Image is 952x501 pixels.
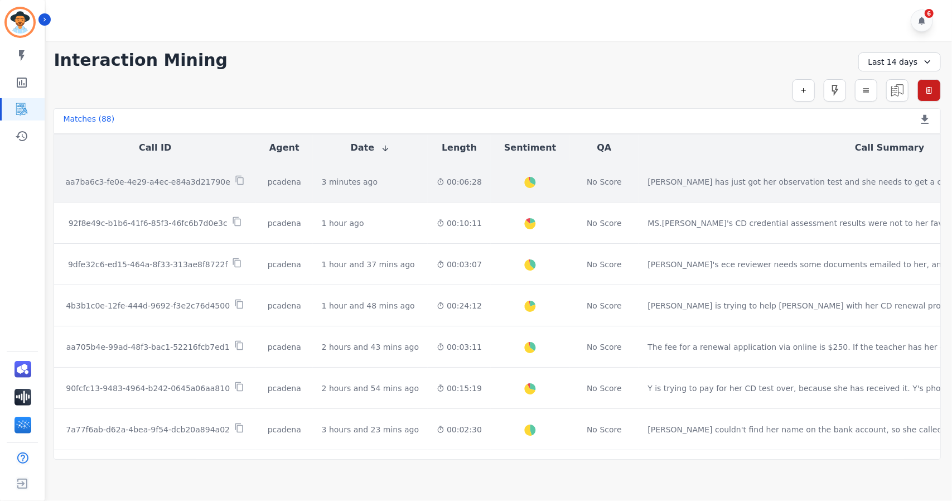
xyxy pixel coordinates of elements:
[322,424,419,435] div: 3 hours and 23 mins ago
[69,218,228,229] p: 92f8e49c-b1b6-41f6-85f3-46fc6b7d0e3c
[265,259,304,270] div: pcadena
[587,341,622,353] div: No Score
[322,176,378,187] div: 3 minutes ago
[54,50,228,70] h1: Interaction Mining
[437,176,482,187] div: 00:06:28
[437,218,482,229] div: 00:10:11
[925,9,934,18] div: 6
[68,259,228,270] p: 9dfe32c6-ed15-464a-8f33-313ae8f8722f
[65,176,230,187] p: aa7ba6c3-fe0e-4e29-a4ec-e84a3d21790e
[265,300,304,311] div: pcadena
[269,141,299,155] button: Agent
[66,424,230,435] p: 7a77f6ab-d62a-4bea-9f54-dcb20a894a02
[587,259,622,270] div: No Score
[351,141,390,155] button: Date
[587,300,622,311] div: No Score
[442,141,477,155] button: Length
[322,341,419,353] div: 2 hours and 43 mins ago
[265,218,304,229] div: pcadena
[322,259,415,270] div: 1 hour and 37 mins ago
[66,383,230,394] p: 90fcfc13-9483-4964-b242-0645a06aa810
[63,113,114,129] div: Matches ( 88 )
[437,259,482,270] div: 00:03:07
[265,424,304,435] div: pcadena
[7,9,33,36] img: Bordered avatar
[587,176,622,187] div: No Score
[437,300,482,311] div: 00:24:12
[322,218,364,229] div: 1 hour ago
[587,218,622,229] div: No Score
[437,383,482,394] div: 00:15:19
[587,383,622,394] div: No Score
[322,383,419,394] div: 2 hours and 54 mins ago
[139,141,171,155] button: Call ID
[504,141,556,155] button: Sentiment
[66,341,230,353] p: aa705b4e-99ad-48f3-bac1-52216fcb7ed1
[322,300,415,311] div: 1 hour and 48 mins ago
[587,424,622,435] div: No Score
[855,141,924,155] button: Call Summary
[597,141,611,155] button: QA
[265,341,304,353] div: pcadena
[858,52,941,71] div: Last 14 days
[437,341,482,353] div: 00:03:11
[437,424,482,435] div: 00:02:30
[265,383,304,394] div: pcadena
[66,300,230,311] p: 4b3b1c0e-12fe-444d-9692-f3e2c76d4500
[265,176,304,187] div: pcadena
